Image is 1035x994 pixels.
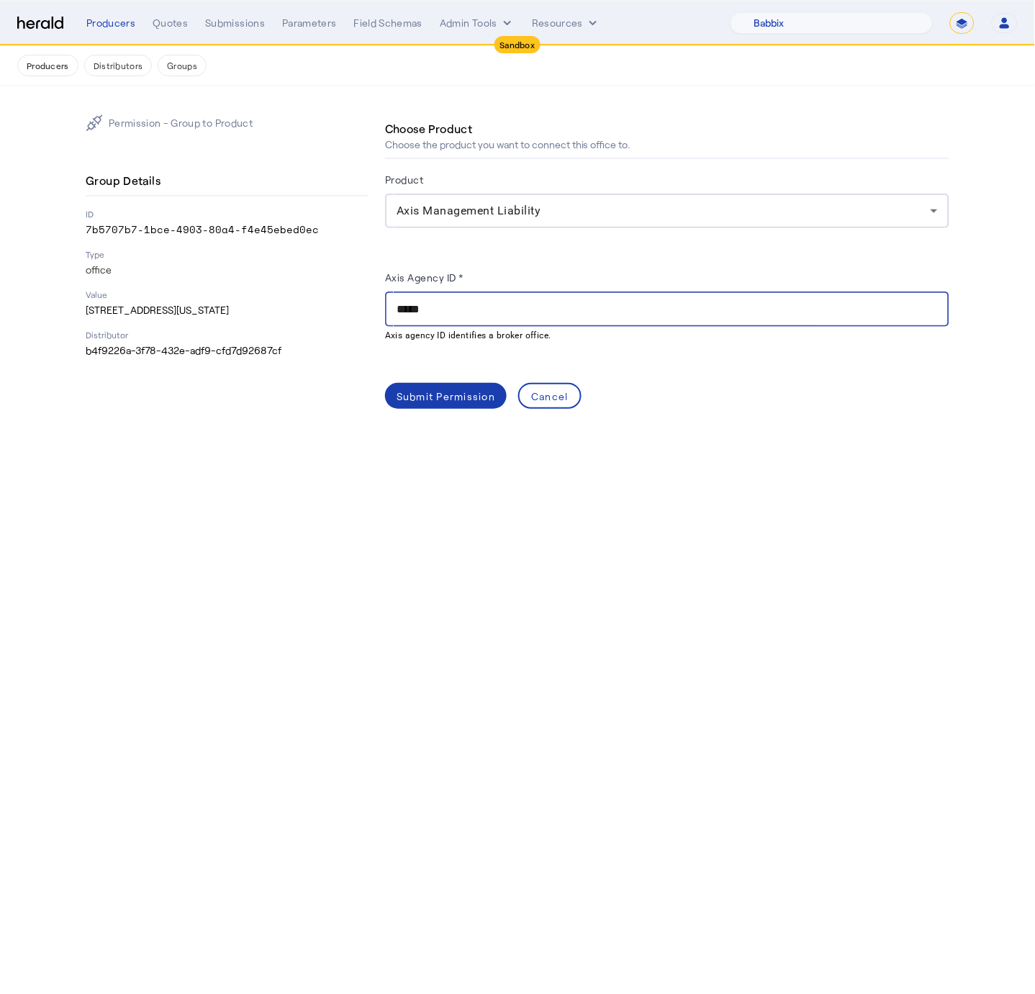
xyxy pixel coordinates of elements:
[354,16,423,30] div: Field Schemas
[86,303,368,317] p: [STREET_ADDRESS][US_STATE]
[86,222,368,237] p: 7b5707b7-1bce-4903-80a4-f4e45ebed0ec
[385,327,941,343] mat-hint: Axis agency ID identifies a broker office.
[397,389,495,404] div: Submit Permission
[385,137,631,152] p: Choose the product you want to connect this office to.
[86,263,368,277] p: office
[531,389,569,404] div: Cancel
[385,120,473,137] h4: Choose Product
[84,55,153,76] button: Distributors
[385,271,464,284] label: Axis Agency ID *
[158,55,207,76] button: Groups
[86,208,368,220] p: ID
[385,173,424,186] label: Product
[86,16,135,30] div: Producers
[494,36,541,53] div: Sandbox
[17,17,63,30] img: Herald Logo
[518,383,582,409] button: Cancel
[86,343,368,358] p: b4f9226a-3f78-432e-adf9-cfd7d92687cf
[17,55,78,76] button: Producers
[153,16,188,30] div: Quotes
[86,172,166,189] h4: Group Details
[86,248,368,260] p: Type
[532,16,600,30] button: Resources dropdown menu
[397,204,541,217] span: Axis Management Liability
[440,16,515,30] button: internal dropdown menu
[86,289,368,300] p: Value
[205,16,265,30] div: Submissions
[109,116,253,130] p: Permission - Group to Product
[86,329,368,340] p: Distributor
[282,16,337,30] div: Parameters
[385,383,507,409] button: Submit Permission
